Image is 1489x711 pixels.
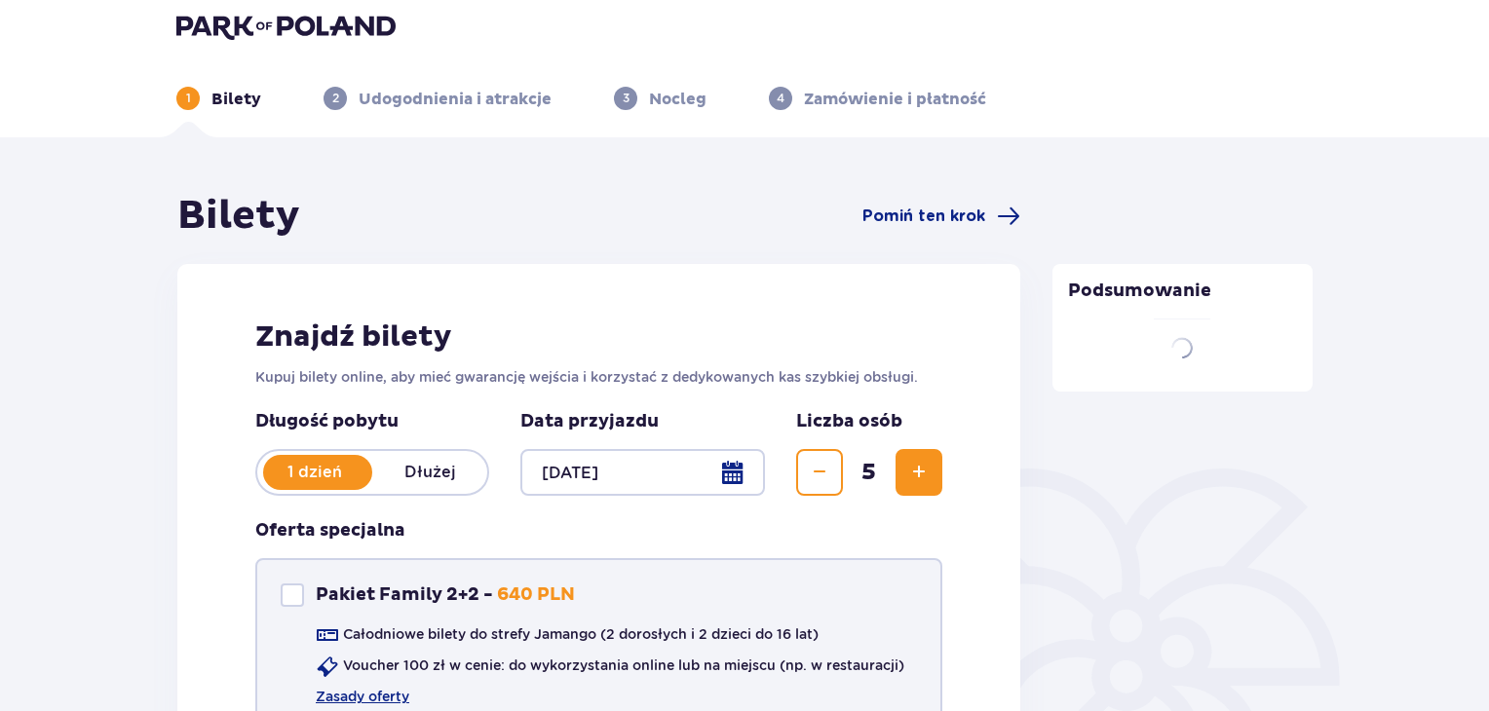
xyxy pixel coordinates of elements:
p: Długość pobytu [255,410,489,433]
img: Park of Poland logo [176,13,396,40]
img: loader [1165,331,1199,364]
p: 1 dzień [257,462,372,483]
p: Dłużej [372,462,487,483]
p: Udogodnienia i atrakcje [359,89,552,110]
p: Voucher 100 zł w cenie: do wykorzystania online lub na miejscu (np. w restauracji) [343,655,904,675]
p: Pakiet Family 2+2 - [316,583,493,607]
a: Pomiń ten krok [862,205,1020,228]
p: Nocleg [649,89,706,110]
p: Podsumowanie [1052,280,1314,318]
p: 2 [332,90,339,107]
p: Bilety [211,89,261,110]
p: 640 PLN [497,583,575,607]
p: Całodniowe bilety do strefy Jamango (2 dorosłych i 2 dzieci do 16 lat) [343,624,819,644]
h3: Oferta specjalna [255,519,405,543]
h2: Znajdź bilety [255,318,942,355]
h1: Bilety [177,192,300,241]
p: 4 [777,90,784,107]
p: Kupuj bilety online, aby mieć gwarancję wejścia i korzystać z dedykowanych kas szybkiej obsługi. [255,367,942,387]
div: 2Udogodnienia i atrakcje [324,87,552,110]
div: 3Nocleg [614,87,706,110]
div: 1Bilety [176,87,261,110]
p: Liczba osób [796,410,902,433]
span: 5 [847,458,892,487]
p: 3 [623,90,630,107]
span: Pomiń ten krok [862,206,985,227]
button: Zwiększ [896,449,942,496]
p: 1 [186,90,191,107]
p: Data przyjazdu [520,410,659,433]
a: Zasady oferty [316,687,409,706]
p: Zamówienie i płatność [804,89,986,110]
button: Zmniejsz [796,449,843,496]
div: 4Zamówienie i płatność [769,87,986,110]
